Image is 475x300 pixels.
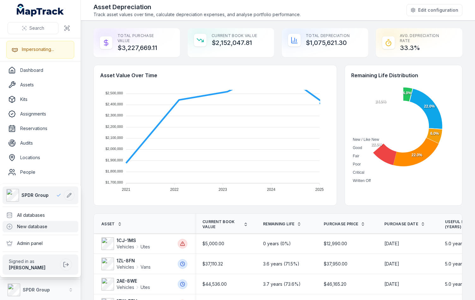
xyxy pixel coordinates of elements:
[3,209,78,221] div: All databases
[9,258,57,265] span: Signed in as
[3,238,78,249] div: Admin panel
[21,192,49,198] span: SPDR Group
[3,221,78,232] div: New database
[9,265,45,270] strong: [PERSON_NAME]
[23,287,50,292] strong: SPDR Group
